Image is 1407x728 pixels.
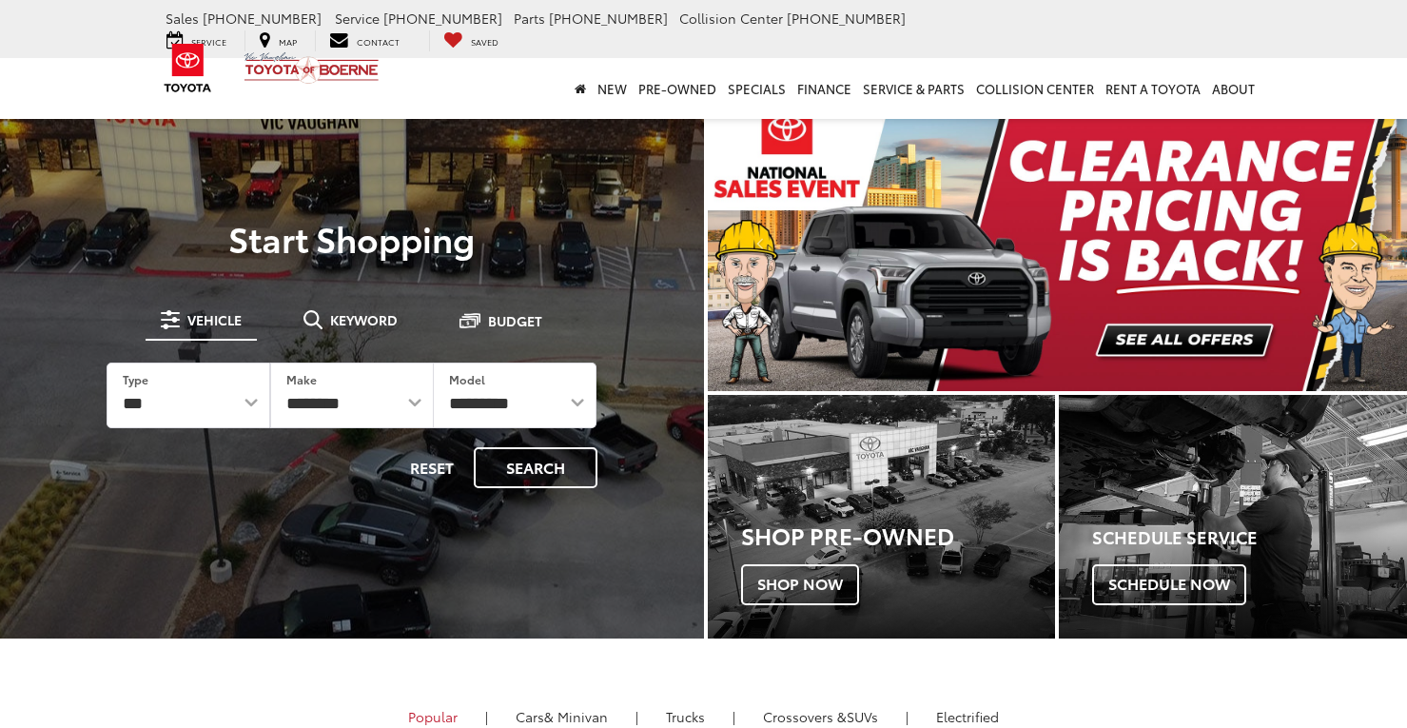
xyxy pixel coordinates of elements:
span: [PHONE_NUMBER] [549,9,668,28]
a: New [592,58,633,119]
div: Toyota [1059,395,1407,639]
span: Service [335,9,380,28]
a: Home [569,58,592,119]
label: Type [123,371,148,387]
li: | [901,707,913,726]
span: Service [191,35,226,48]
a: Finance [791,58,857,119]
label: Model [449,371,485,387]
span: Keyword [330,313,398,326]
span: Budget [488,314,542,327]
a: Specials [722,58,791,119]
span: Saved [471,35,498,48]
span: Schedule Now [1092,564,1246,604]
button: Search [474,447,597,488]
button: Click to view previous picture. [708,133,812,353]
a: About [1206,58,1260,119]
h3: Shop Pre-Owned [741,522,1056,547]
span: Shop Now [741,564,859,604]
a: Schedule Service Schedule Now [1059,395,1407,639]
div: Toyota [708,395,1056,639]
a: Collision Center [970,58,1100,119]
span: [PHONE_NUMBER] [383,9,502,28]
a: Pre-Owned [633,58,722,119]
img: Vic Vaughan Toyota of Boerne [244,51,380,85]
span: [PHONE_NUMBER] [203,9,322,28]
h4: Schedule Service [1092,528,1407,547]
li: | [631,707,643,726]
span: Parts [514,9,545,28]
span: Contact [357,35,400,48]
span: Vehicle [187,313,242,326]
span: Crossovers & [763,707,847,726]
a: Map [244,30,311,51]
li: | [480,707,493,726]
a: Contact [315,30,414,51]
a: Shop Pre-Owned Shop Now [708,395,1056,639]
span: & Minivan [544,707,608,726]
span: Map [279,35,297,48]
span: [PHONE_NUMBER] [787,9,906,28]
img: Toyota [152,37,224,99]
span: Sales [166,9,199,28]
a: My Saved Vehicles [429,30,513,51]
button: Reset [394,447,470,488]
a: Rent a Toyota [1100,58,1206,119]
p: Start Shopping [80,219,624,257]
li: | [728,707,740,726]
span: Collision Center [679,9,783,28]
button: Click to view next picture. [1302,133,1407,353]
a: Service [152,30,241,51]
a: Service & Parts: Opens in a new tab [857,58,970,119]
label: Make [286,371,317,387]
